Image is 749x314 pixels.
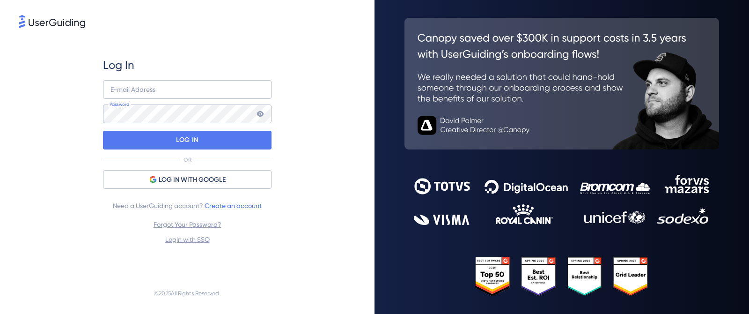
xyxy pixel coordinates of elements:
a: Create an account [205,202,262,209]
input: example@company.com [103,80,272,99]
p: OR [184,156,191,164]
span: Log In [103,58,134,73]
a: Forgot Your Password? [154,221,221,228]
img: 25303e33045975176eb484905ab012ff.svg [475,257,648,296]
p: LOG IN [176,133,198,148]
a: Login with SSO [165,236,210,243]
img: 9302ce2ac39453076f5bc0f2f2ca889b.svg [414,175,710,225]
span: © 2025 All Rights Reserved. [154,288,220,299]
span: Need a UserGuiding account? [113,200,262,211]
img: 8faab4ba6bc7696a72372aa768b0286c.svg [19,15,85,28]
span: LOG IN WITH GOOGLE [159,174,226,186]
img: 26c0aa7c25a843aed4baddd2b5e0fa68.svg [404,18,719,150]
